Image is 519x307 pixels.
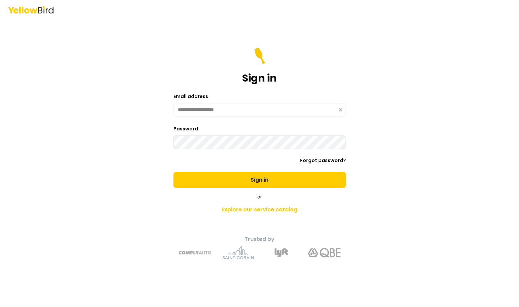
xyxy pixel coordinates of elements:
[173,172,346,188] button: Sign in
[242,72,277,84] h1: Sign in
[173,93,208,100] label: Email address
[141,235,378,243] p: Trusted by
[300,157,346,164] a: Forgot password?
[141,203,378,216] a: Explore our service catalog
[257,193,262,200] span: or
[173,125,198,132] label: Password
